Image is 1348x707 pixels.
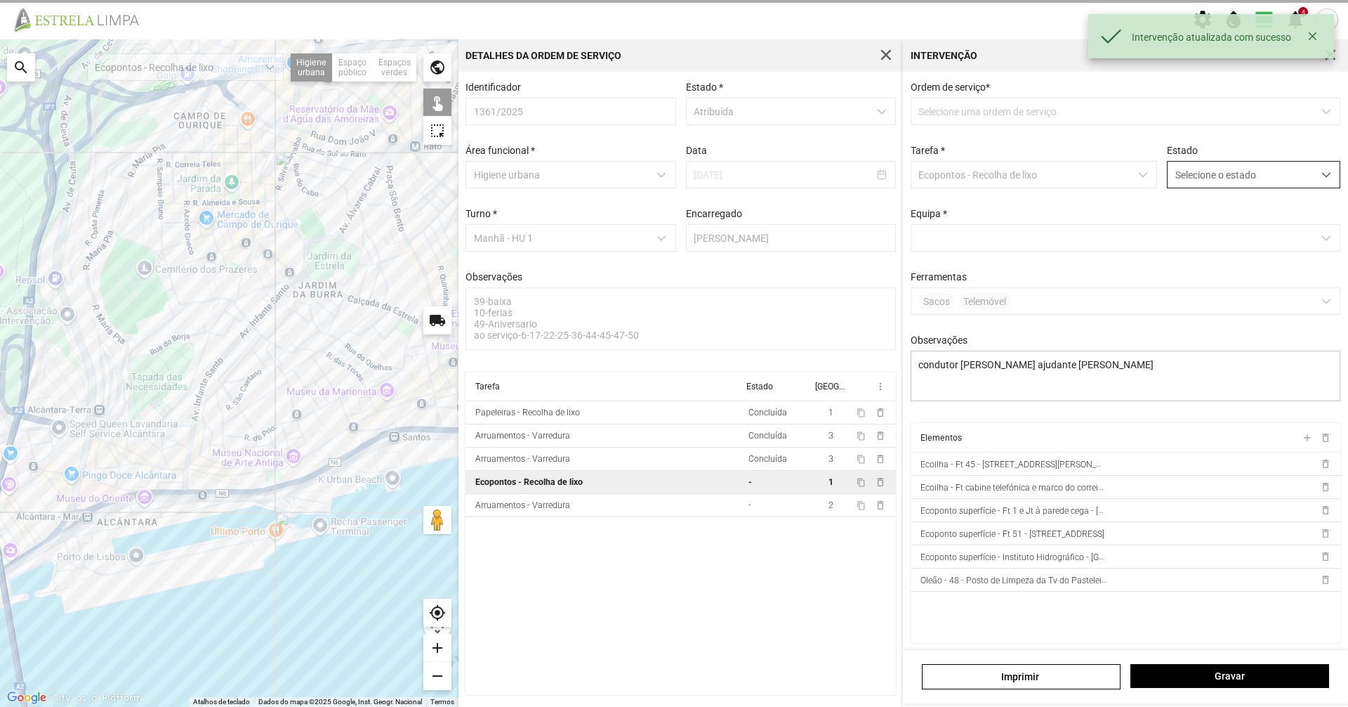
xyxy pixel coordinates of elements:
[1298,7,1308,17] div: 4
[875,453,886,465] span: delete_outline
[423,306,451,335] div: local_shipping
[828,408,833,417] span: 1
[1301,432,1312,443] span: add
[475,408,580,417] div: Papeleiras - Recolha de lixo
[193,697,250,707] button: Atalhos de teclado
[857,453,868,465] button: content_copy
[475,454,570,464] div: Arruamentos - Varredura
[828,477,833,487] span: 1
[423,662,451,690] div: remove
[815,382,845,391] div: [GEOGRAPHIC_DATA]
[857,430,868,441] button: content_copy
[911,145,945,156] label: Tarefa *
[423,506,451,534] button: Arraste o Pegman para o mapa para abrir o Street View
[373,53,416,82] div: Espaços verdes
[748,408,787,417] div: Concluída
[686,82,723,93] label: Estado *
[911,208,947,219] label: Equipa *
[875,381,886,392] span: more_vert
[430,698,454,706] a: Termos (abre num novo separador)
[875,430,886,441] span: delete_outline
[920,459,1123,469] span: Ecoilha - Ft 45 - [STREET_ADDRESS][PERSON_NAME]
[1319,505,1330,516] span: delete_outline
[465,208,497,219] label: Turno *
[258,698,422,706] span: Dados do mapa ©2025 Google, Inst. Geogr. Nacional
[1313,162,1340,188] div: dropdown trigger
[920,482,1191,493] span: Ecoilha - Ft cabine telefónica e marco do correio - [GEOGRAPHIC_DATA]
[465,82,521,93] label: Identificador
[748,454,787,464] div: Concluída
[857,478,866,487] span: content_copy
[1319,432,1330,443] span: delete_outline
[423,634,451,662] div: add
[857,408,866,417] span: content_copy
[828,431,833,441] span: 3
[465,271,522,283] label: Observações
[1319,481,1330,493] span: delete_outline
[291,53,333,82] div: Higiene urbana
[475,477,583,487] div: Ecopontos - Recolha de lixo
[1138,670,1322,682] span: Gravar
[423,599,451,627] div: my_location
[920,575,1109,585] span: Oleão - 48 - Posto de Limpeza da Tv do Pasteleiro
[857,476,868,488] button: content_copy
[465,51,621,60] div: Detalhes da Ordem de Serviço
[1168,162,1313,188] span: Selecione o estado
[1130,664,1329,688] button: Gravar
[1254,9,1275,30] span: view_day
[748,477,752,487] div: -
[423,89,451,117] div: touch_app
[7,53,35,82] div: search
[875,476,886,488] span: delete_outline
[911,335,967,346] label: Observações
[4,689,50,707] img: Google
[1319,458,1330,469] span: delete_outline
[875,407,886,418] span: delete_outline
[857,407,868,418] button: content_copy
[423,117,451,145] div: highlight_alt
[1132,32,1302,43] div: Intervenção atualizada com sucesso
[857,500,868,511] button: content_copy
[911,51,977,60] div: Intervenção
[828,454,833,464] span: 3
[911,271,967,283] label: Ferramentas
[1192,9,1213,30] span: settings
[1223,9,1244,30] span: water_drop
[748,500,751,510] div: -
[857,455,866,464] span: content_copy
[920,529,1104,539] span: Ecoponto superfície - Ft 51 - [STREET_ADDRESS]
[423,53,451,82] div: public
[1319,551,1330,562] span: delete_outline
[875,500,886,511] span: delete_outline
[475,431,570,441] div: Arruamentos - Varredura
[920,552,1172,562] span: Ecoponto superfície - Instituto Hidrográfico - [GEOGRAPHIC_DATA]
[922,664,1121,689] a: Imprimir
[686,208,742,219] label: Encarregado
[911,82,990,93] span: Ordem de serviço
[1167,145,1198,156] label: Estado
[333,53,373,82] div: Espaço público
[857,432,866,441] span: content_copy
[475,500,570,510] div: Arruamentos - Varredura
[686,145,707,156] label: Data
[1319,528,1330,539] span: delete_outline
[475,382,500,391] div: Tarefa
[920,505,1171,516] span: Ecoponto superfície - Ft 1 e Jt à parede cega - [STREET_ADDRESS]
[1285,9,1306,30] span: notifications
[746,382,773,391] div: Estado
[1319,574,1330,585] span: delete_outline
[4,689,50,707] a: Abrir esta área no Google Maps (abre uma nova janela)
